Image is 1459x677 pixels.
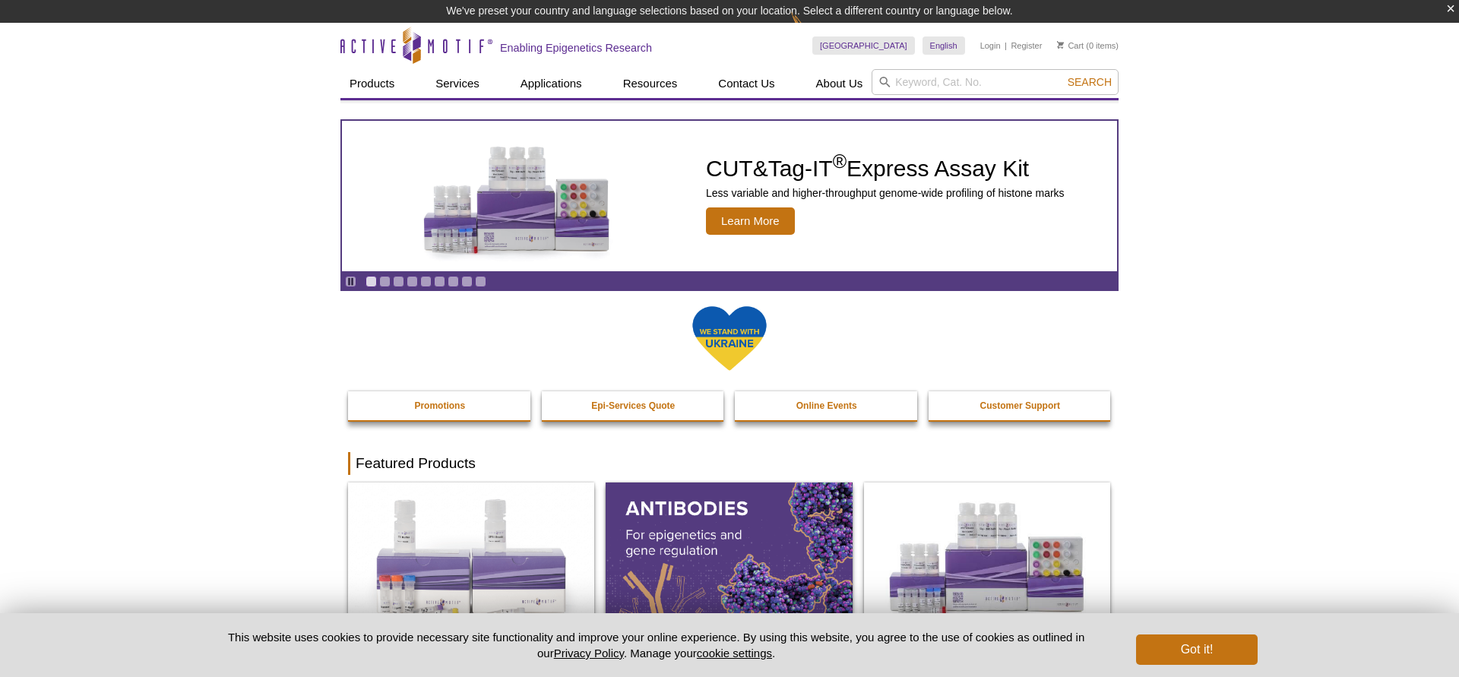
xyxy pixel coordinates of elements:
li: (0 items) [1057,36,1119,55]
a: Resources [614,69,687,98]
img: DNA Library Prep Kit for Illumina [348,482,594,631]
button: Search [1063,75,1116,89]
strong: Online Events [796,400,857,411]
img: Change Here [791,11,831,47]
img: All Antibodies [606,482,852,631]
sup: ® [833,150,847,172]
a: Go to slide 9 [475,276,486,287]
a: Customer Support [929,391,1112,420]
a: Go to slide 1 [366,276,377,287]
p: This website uses cookies to provide necessary site functionality and improve your online experie... [201,629,1111,661]
h2: Enabling Epigenetics Research [500,41,652,55]
a: About Us [807,69,872,98]
span: Learn More [706,207,795,235]
img: CUT&Tag-IT Express Assay Kit [391,112,642,280]
button: cookie settings [697,647,772,660]
a: Online Events [735,391,919,420]
a: Toggle autoplay [345,276,356,287]
a: Applications [511,69,591,98]
img: CUT&Tag-IT® Express Assay Kit [864,482,1110,631]
a: Contact Us [709,69,783,98]
p: Less variable and higher-throughput genome-wide profiling of histone marks [706,186,1065,200]
a: Cart [1057,40,1084,51]
a: Epi-Services Quote [542,391,726,420]
strong: Epi-Services Quote [591,400,675,411]
strong: Promotions [414,400,465,411]
a: Go to slide 7 [448,276,459,287]
a: Login [980,40,1001,51]
article: CUT&Tag-IT Express Assay Kit [342,121,1117,271]
a: Products [340,69,404,98]
a: Go to slide 5 [420,276,432,287]
a: Go to slide 3 [393,276,404,287]
a: Go to slide 6 [434,276,445,287]
img: Your Cart [1057,41,1064,49]
a: Go to slide 8 [461,276,473,287]
li: | [1005,36,1007,55]
img: We Stand With Ukraine [692,305,767,372]
h2: Featured Products [348,452,1111,475]
a: Services [426,69,489,98]
span: Search [1068,76,1112,88]
a: [GEOGRAPHIC_DATA] [812,36,915,55]
a: Go to slide 2 [379,276,391,287]
a: English [923,36,965,55]
a: Privacy Policy [554,647,624,660]
a: Go to slide 4 [407,276,418,287]
a: Promotions [348,391,532,420]
a: CUT&Tag-IT Express Assay Kit CUT&Tag-IT®Express Assay Kit Less variable and higher-throughput gen... [342,121,1117,271]
h2: CUT&Tag-IT Express Assay Kit [706,157,1065,180]
button: Got it! [1136,634,1258,665]
input: Keyword, Cat. No. [872,69,1119,95]
strong: Customer Support [980,400,1060,411]
a: Register [1011,40,1042,51]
